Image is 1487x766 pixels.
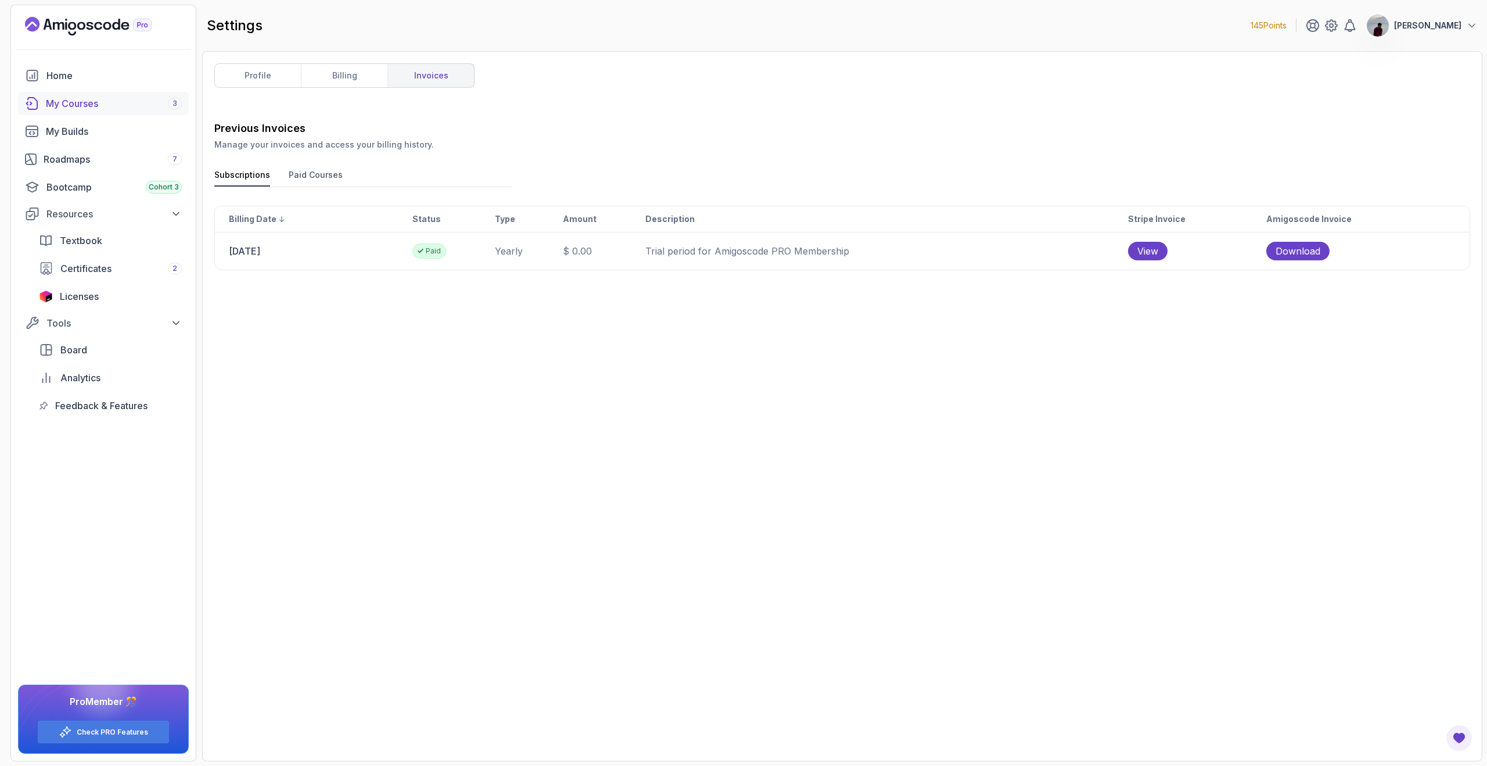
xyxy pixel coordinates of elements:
[173,264,177,273] span: 2
[18,176,189,199] a: bootcamp
[18,203,189,224] button: Resources
[46,207,182,221] div: Resources
[301,64,387,87] a: billing
[18,148,189,171] a: roadmaps
[229,213,276,225] p: Billing date
[412,206,494,232] th: Status
[37,720,170,744] button: Check PRO Features
[563,245,569,257] span: $
[149,182,179,192] span: Cohort 3
[494,206,563,232] th: Type
[645,244,1127,258] p: Trial period for Amigoscode PRO Membership
[46,124,182,138] div: My Builds
[60,289,99,303] span: Licenses
[46,180,182,194] div: Bootcamp
[1266,206,1470,232] th: Amigoscode Invoice
[46,69,182,83] div: Home
[387,64,474,87] a: invoices
[77,728,148,737] a: Check PRO Features
[60,343,87,357] span: Board
[494,232,563,270] td: yearly
[1128,242,1265,260] a: View
[1266,242,1330,260] button: Download
[55,399,148,413] span: Feedback & Features
[60,371,100,385] span: Analytics
[289,169,343,187] button: Paid Courses
[1127,206,1266,232] th: Stripe Invoice
[1251,20,1287,31] p: 145 Points
[215,64,301,87] a: profile
[18,92,189,115] a: courses
[173,99,177,108] span: 3
[32,338,189,361] a: board
[1137,244,1158,258] span: View
[25,17,178,35] a: Landing page
[215,232,412,270] td: [DATE]
[18,64,189,87] a: home
[214,120,1470,137] h3: Previous Invoices
[46,96,182,110] div: My Courses
[18,313,189,334] button: Tools
[32,229,189,252] a: textbook
[426,246,441,256] p: Paid
[1367,15,1389,37] img: user profile image
[46,316,182,330] div: Tools
[32,285,189,308] a: licenses
[44,152,182,166] div: Roadmaps
[214,139,1470,151] p: Manage your invoices and access your billing history.
[562,232,644,270] td: 0.00
[1366,14,1478,37] button: user profile image[PERSON_NAME]
[1445,724,1473,752] button: Open Feedback Button
[562,206,644,232] th: Amount
[60,234,102,248] span: Textbook
[32,366,189,389] a: analytics
[207,16,263,35] h2: settings
[214,169,270,187] button: Subscriptions
[60,262,112,275] span: Certificates
[39,291,53,302] img: jetbrains icon
[173,155,177,164] span: 7
[645,206,1127,232] th: Description
[32,394,189,417] a: feedback
[1128,242,1168,260] button: View
[1276,244,1320,258] span: Download
[18,120,189,143] a: builds
[1394,20,1461,31] p: [PERSON_NAME]
[32,257,189,280] a: certificates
